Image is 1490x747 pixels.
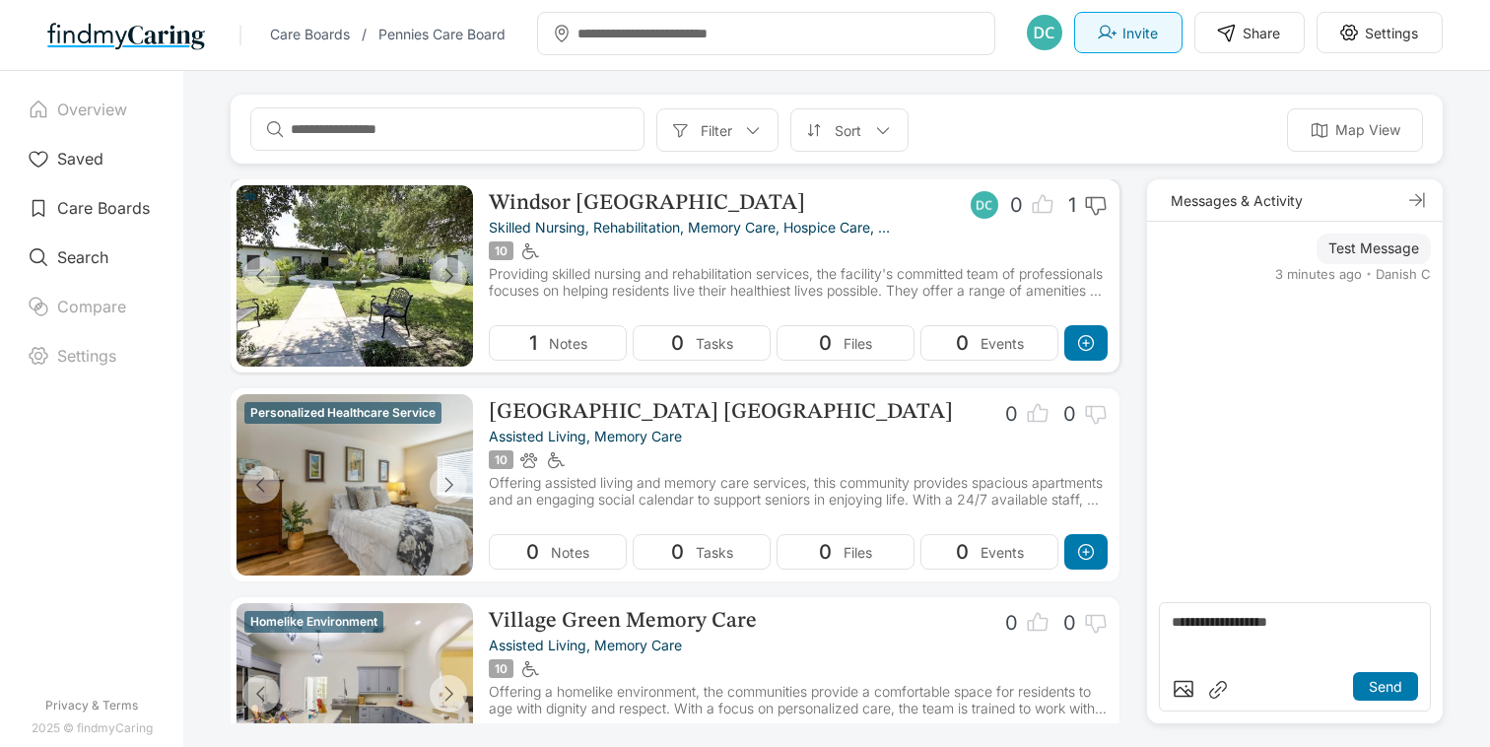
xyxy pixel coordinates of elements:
p: Offering a homelike environment, the communities provide a comfortable space for residents to age... [489,683,1108,718]
p: Compare [57,297,126,316]
p: 1 [1068,193,1076,217]
p: Care Boards [57,198,150,218]
p: 0 [956,540,969,564]
p: 3 minutes ago [1275,266,1362,282]
p: Settings [57,346,116,366]
p: Messages & Activity [1171,192,1303,209]
p: 0 [1010,193,1023,217]
p: 0 [671,540,684,564]
p: skilled nursing, rehabilitation, memory care, hospice care, respite care [489,219,895,236]
p: / [350,26,378,42]
p: 10 [495,661,508,676]
p: 2025 © findmyCaring [32,720,153,735]
p: 0 [956,331,969,355]
p: Sort [835,122,862,139]
p: Test Message [1328,238,1419,258]
p: Offering assisted living and memory care services, this community provides spacious apartments an... [489,474,1108,509]
p: 0 [1063,402,1076,426]
p: 0 [671,331,684,355]
p: 1 [529,331,537,355]
p: Files [844,544,872,561]
p: Village Green Memory Care [489,609,757,633]
p: 0 [1005,611,1018,635]
p: Homelike Environment [250,614,377,629]
p: Notes [551,544,589,561]
p: Tasks [696,335,733,352]
p: 0 [819,331,832,355]
p: Tasks [696,544,733,561]
p: Overview [57,100,127,119]
p: Notes [549,335,587,352]
p: Danish C [1376,266,1431,282]
p: Pennies Care Board [378,26,506,42]
p: 0 [819,540,832,564]
p: Map View [1335,119,1400,141]
p: Windsor [GEOGRAPHIC_DATA] [489,191,805,215]
p: Events [981,335,1024,352]
a: Care Boards [270,26,350,42]
p: Send [1369,678,1402,695]
p: Files [844,335,872,352]
p: Settings [1365,25,1418,41]
p: 0 [1005,402,1018,426]
p: Events [981,544,1024,561]
p: Filter [701,122,732,139]
p: 0 [526,540,539,564]
p: 10 [495,243,508,258]
p: assisted living, memory care [489,637,682,653]
p: Invite [1122,25,1158,41]
p: Privacy & Terms [32,698,153,713]
p: Providing skilled nursing and rehabilitation services, the facility's committed team of professio... [489,265,1108,301]
p: 10 [495,452,508,467]
p: Search [57,247,108,267]
p: assisted living, memory care [489,428,682,444]
p: Personalized Healthcare Service [250,405,436,420]
p: Saved [57,149,103,169]
p: Share [1243,25,1280,41]
p: 0 [1063,611,1076,635]
p: [GEOGRAPHIC_DATA] [GEOGRAPHIC_DATA] [489,400,953,424]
